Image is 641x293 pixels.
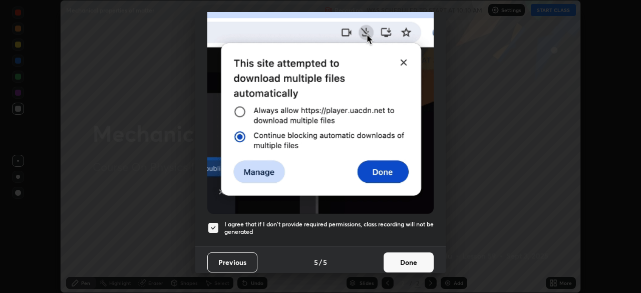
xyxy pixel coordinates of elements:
h4: 5 [314,257,318,267]
button: Previous [207,252,257,272]
h4: 5 [323,257,327,267]
h4: / [319,257,322,267]
h5: I agree that if I don't provide required permissions, class recording will not be generated [224,220,434,236]
button: Done [384,252,434,272]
